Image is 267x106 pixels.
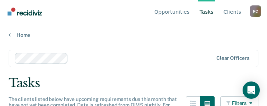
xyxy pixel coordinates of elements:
[9,76,258,90] div: Tasks
[8,8,42,16] img: Recidiviz
[243,81,260,99] div: Open Intercom Messenger
[9,32,258,38] a: Home
[216,55,249,61] div: Clear officers
[250,5,261,17] button: Profile dropdown button
[250,5,261,17] div: R C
